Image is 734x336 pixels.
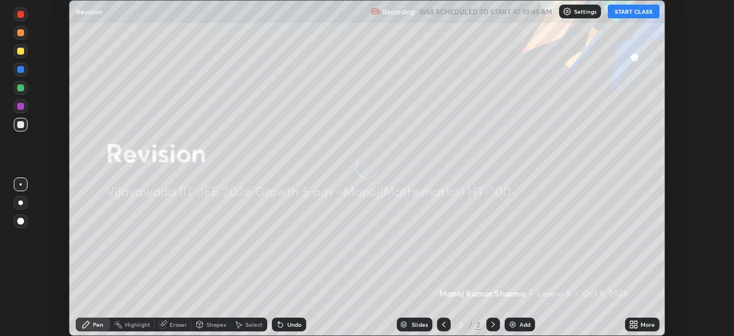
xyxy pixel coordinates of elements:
h5: WAS SCHEDULED TO START AT 10:45 AM [419,6,552,17]
p: Revision [76,7,102,16]
button: START CLASS [608,5,659,18]
div: 2 [455,321,467,328]
div: Highlight [125,322,150,327]
div: / [469,321,473,328]
div: Eraser [170,322,187,327]
div: Add [520,322,530,327]
div: Select [245,322,263,327]
div: Slides [412,322,428,327]
div: Shapes [206,322,226,327]
img: class-settings-icons [563,7,572,16]
div: Undo [287,322,302,327]
p: Recording [382,7,415,16]
img: recording.375f2c34.svg [371,7,380,16]
div: Pen [93,322,103,327]
div: 2 [475,319,482,330]
div: More [641,322,655,327]
img: add-slide-button [508,320,517,329]
p: Settings [574,9,596,14]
